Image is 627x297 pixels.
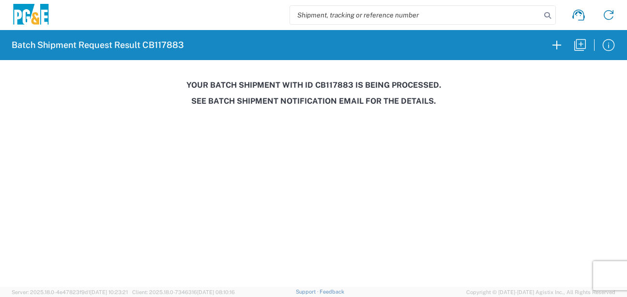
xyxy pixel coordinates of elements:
[12,39,184,51] h2: Batch Shipment Request Result CB117883
[296,289,320,295] a: Support
[197,289,235,295] span: [DATE] 08:10:16
[12,289,128,295] span: Server: 2025.18.0-4e47823f9d1
[320,289,344,295] a: Feedback
[466,288,615,297] span: Copyright © [DATE]-[DATE] Agistix Inc., All Rights Reserved
[90,289,128,295] span: [DATE] 10:23:21
[132,289,235,295] span: Client: 2025.18.0-7346316
[12,4,50,27] img: pge
[290,6,541,24] input: Shipment, tracking or reference number
[7,96,620,106] h3: See Batch Shipment Notification email for the details.
[7,80,620,90] h3: Your batch shipment with id CB117883 is being processed.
